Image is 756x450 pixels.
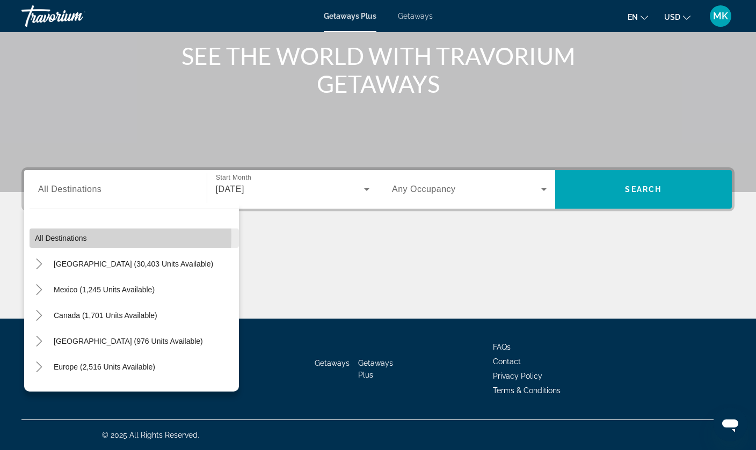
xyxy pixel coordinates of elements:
span: MK [713,11,728,21]
span: Any Occupancy [392,185,456,194]
button: Europe (2,516 units available) [48,357,161,377]
a: Terms & Conditions [493,386,561,395]
button: Toggle Caribbean & Atlantic Islands (976 units available) [30,332,48,351]
span: [GEOGRAPHIC_DATA] (976 units available) [54,337,203,345]
div: Search widget [24,170,732,209]
a: Privacy Policy [493,372,542,380]
span: Canada (1,701 units available) [54,311,157,320]
button: Toggle Mexico (1,245 units available) [30,281,48,299]
button: Toggle Europe (2,516 units available) [30,358,48,377]
button: All destinations [30,228,239,248]
span: en [628,13,638,21]
a: FAQs [493,343,511,351]
span: USD [664,13,680,21]
button: Canada (1,701 units available) [48,306,163,325]
a: Travorium [21,2,129,30]
span: © 2025 All Rights Reserved. [102,431,199,439]
button: Australia (207 units available) [48,383,159,402]
button: [GEOGRAPHIC_DATA] (30,403 units available) [48,254,219,274]
a: Getaways [315,359,350,367]
span: [GEOGRAPHIC_DATA] (30,403 units available) [54,260,213,268]
button: [GEOGRAPHIC_DATA] (976 units available) [48,331,208,351]
button: Search [555,170,732,209]
span: Mexico (1,245 units available) [54,285,155,294]
span: Europe (2,516 units available) [54,363,155,371]
span: Start Month [216,174,251,181]
a: Getaways Plus [324,12,376,20]
button: Toggle Canada (1,701 units available) [30,306,48,325]
button: Change language [628,9,648,25]
a: Getaways [398,12,433,20]
span: Search [625,185,662,194]
a: Contact [493,357,521,366]
span: [DATE] [216,185,244,194]
button: Mexico (1,245 units available) [48,280,160,299]
button: Change currency [664,9,690,25]
h1: SEE THE WORLD WITH TRAVORIUM GETAWAYS [177,42,579,98]
a: Getaways Plus [358,359,393,379]
span: All Destinations [38,185,101,194]
button: Toggle United States (30,403 units available) [30,255,48,274]
button: User Menu [707,5,735,27]
span: All destinations [35,234,87,242]
button: Toggle Australia (207 units available) [30,383,48,402]
iframe: Button to launch messaging window [713,407,747,441]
